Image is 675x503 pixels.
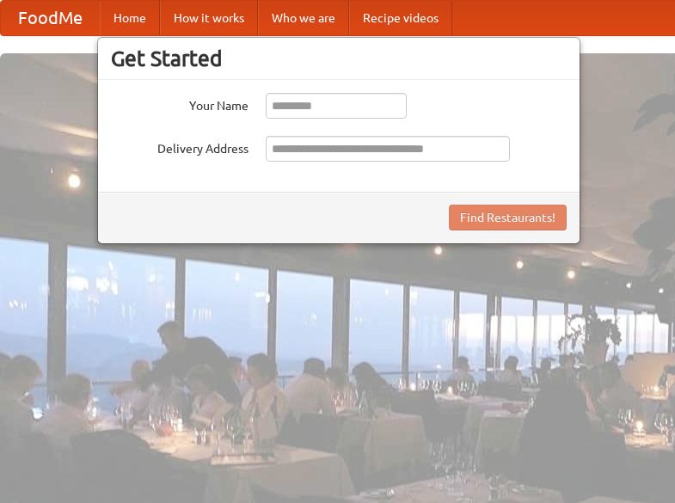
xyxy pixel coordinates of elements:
[100,1,160,35] a: Home
[349,1,452,35] a: Recipe videos
[111,46,567,71] h3: Get Started
[160,1,258,35] a: How it works
[1,1,100,35] a: FoodMe
[111,136,249,157] label: Delivery Address
[111,93,249,114] label: Your Name
[258,1,349,35] a: Who we are
[449,205,567,230] button: Find Restaurants!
